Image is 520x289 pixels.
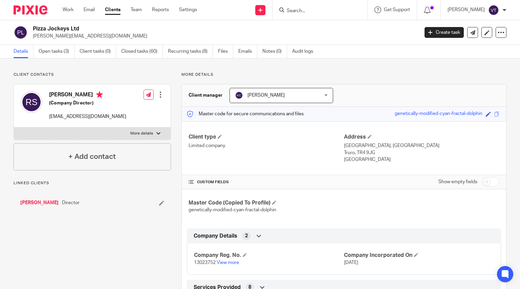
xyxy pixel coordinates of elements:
p: Client contacts [14,72,171,77]
p: [EMAIL_ADDRESS][DOMAIN_NAME] [49,113,126,120]
img: svg%3E [235,91,243,99]
img: svg%3E [488,5,499,16]
a: Create task [425,27,464,38]
a: View more [217,260,239,265]
h3: Client manager [189,92,223,99]
p: [GEOGRAPHIC_DATA] [344,156,499,163]
p: Truro, TR4 9JG [344,149,499,156]
p: [PERSON_NAME][EMAIL_ADDRESS][DOMAIN_NAME] [33,33,414,40]
p: [PERSON_NAME] [448,6,485,13]
div: genetically-modified-cyan-fractal-dolphin [395,110,482,118]
img: Pixie [14,5,47,15]
span: Get Support [384,7,410,12]
input: Search [286,8,347,14]
h4: Company Incorporated On [344,252,494,259]
h4: Client type [189,134,344,141]
a: Closed tasks (60) [121,45,163,58]
label: Show empty fields [438,178,477,185]
h2: Pizza Jockeys Ltd [33,25,338,32]
span: [DATE] [344,260,358,265]
a: Emails [238,45,257,58]
a: Recurring tasks (8) [168,45,213,58]
p: Linked clients [14,180,171,186]
a: Settings [179,6,197,13]
a: Files [218,45,233,58]
p: More details [181,72,506,77]
a: Team [131,6,142,13]
span: Company Details [194,233,237,240]
h4: Address [344,134,499,141]
a: [PERSON_NAME] [20,199,59,206]
h4: Master Code (Copied To Profile) [189,199,344,207]
span: 13023752 [194,260,216,265]
h4: CUSTOM FIELDS [189,179,344,185]
span: 2 [245,233,248,239]
a: Work [63,6,73,13]
p: Master code for secure communications and files [187,111,304,117]
p: Limited company [189,142,344,149]
p: More details [130,131,153,136]
a: Open tasks (3) [39,45,74,58]
span: genetically-modified-cyan-fractal-dolphin [189,208,276,212]
img: svg%3E [21,91,42,113]
a: Clients [105,6,121,13]
h4: + Add contact [68,151,116,162]
h4: Company Reg. No. [194,252,344,259]
a: Email [84,6,95,13]
p: [GEOGRAPHIC_DATA], [GEOGRAPHIC_DATA] [344,142,499,149]
a: Reports [152,6,169,13]
i: Primary [96,91,103,98]
img: svg%3E [14,25,28,40]
h4: [PERSON_NAME] [49,91,126,100]
span: Director [62,199,80,206]
span: [PERSON_NAME] [247,93,285,98]
h5: (Company Director) [49,100,126,106]
a: Details [14,45,34,58]
a: Audit logs [292,45,318,58]
a: Client tasks (0) [80,45,116,58]
a: Notes (0) [262,45,287,58]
